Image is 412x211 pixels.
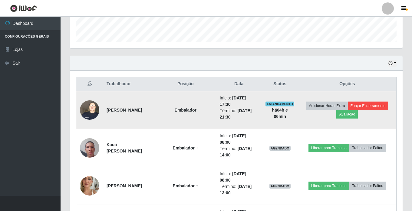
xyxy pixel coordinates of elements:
li: Início: [220,133,258,146]
img: 1751915623822.jpeg [80,135,99,161]
span: AGENDADO [269,184,291,189]
button: Liberar para Trabalho [308,182,349,190]
th: Opções [298,77,397,91]
strong: Embalador + [173,183,198,188]
button: Trabalhador Faltou [349,144,386,152]
button: Trabalhador Faltou [349,182,386,190]
span: EM ANDAMENTO [265,102,294,106]
time: [DATE] 17:30 [220,95,246,107]
strong: há 04 h e 06 min [272,108,288,119]
button: Avaliação [336,110,358,119]
img: 1740564000628.jpeg [80,169,99,203]
time: [DATE] 08:00 [220,171,246,183]
img: CoreUI Logo [10,5,37,12]
strong: Embalador [175,108,196,112]
li: Término: [220,183,258,196]
li: Início: [220,171,258,183]
img: 1723623614898.jpeg [80,97,99,123]
li: Término: [220,108,258,120]
time: [DATE] 08:00 [220,133,246,145]
strong: [PERSON_NAME] [107,183,142,188]
button: Liberar para Trabalho [308,144,349,152]
button: Forçar Encerramento [348,102,388,110]
strong: Kauã [PERSON_NAME] [107,142,142,153]
th: Data [216,77,262,91]
li: Término: [220,146,258,158]
strong: [PERSON_NAME] [107,108,142,112]
th: Status [262,77,298,91]
th: Posição [155,77,216,91]
strong: Embalador + [173,146,198,150]
th: Trabalhador [103,77,155,91]
span: AGENDADO [269,146,291,151]
li: Início: [220,95,258,108]
button: Adicionar Horas Extra [306,102,348,110]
